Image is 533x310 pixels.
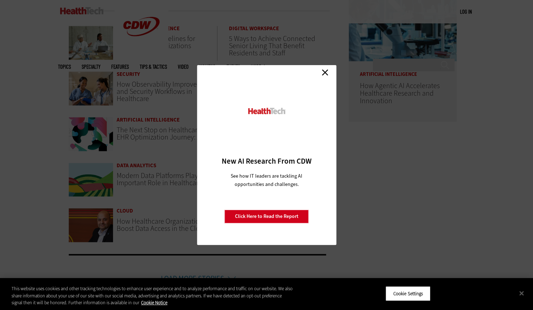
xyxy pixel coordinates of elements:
button: Cookie Settings [385,286,430,301]
a: Click Here to Read the Report [225,210,309,223]
a: Close [320,67,330,78]
a: More information about your privacy [141,300,167,306]
div: This website uses cookies and other tracking technologies to enhance user experience and to analy... [12,285,293,306]
img: HealthTech_0.png [247,107,286,115]
p: See how IT leaders are tackling AI opportunities and challenges. [222,172,311,188]
button: Close [514,285,529,301]
h3: New AI Research From CDW [209,156,324,166]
